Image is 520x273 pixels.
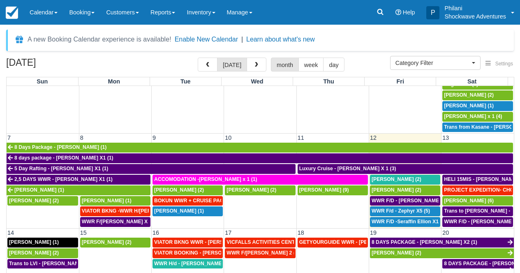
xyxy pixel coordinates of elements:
span: [PERSON_NAME] (9) [299,187,349,193]
span: VIATOR BKNG WWR - [PERSON_NAME] 2 (2) [154,239,262,245]
a: Trans to LVI - [PERSON_NAME] X1 (1) [7,259,78,269]
button: week [298,58,324,72]
button: Category Filter [390,56,481,70]
span: Tue [180,78,191,85]
span: GETYOURGUIDE WWR - [PERSON_NAME] X 9 (9) [299,239,418,245]
span: 12 [369,134,377,141]
a: [PERSON_NAME] x 1 (4) [442,112,513,122]
a: [PERSON_NAME] (2) [370,175,440,185]
span: Luxury Cruise - [PERSON_NAME] X 1 (3) [299,166,396,171]
a: WWR F/d - Zephyr X5 (5) [370,206,440,216]
a: Trans to [PERSON_NAME] - [PERSON_NAME] X 1 (2) [442,206,513,216]
span: Trans to LVI - [PERSON_NAME] X1 (1) [9,261,99,266]
span: 9 [152,134,157,141]
span: Settings [495,61,513,67]
a: WWR F/D - [PERSON_NAME] X 2 (2) [370,196,440,206]
span: | [241,36,243,43]
span: [PERSON_NAME] (2) [226,187,276,193]
a: [PERSON_NAME] (2) [7,196,78,206]
a: [PERSON_NAME] (1) [153,206,223,216]
span: Sun [37,78,48,85]
span: WWR F/D - [PERSON_NAME] X 2 (2) [372,198,458,204]
span: [PERSON_NAME] (1) [154,208,204,214]
div: P [426,6,439,19]
span: 11 [297,134,305,141]
span: 5 Day Rafting - [PERSON_NAME] X1 (1) [14,166,108,171]
span: [PERSON_NAME] (2) [372,250,421,256]
span: Category Filter [395,59,470,67]
span: [PERSON_NAME] (2) [444,92,494,98]
span: [PERSON_NAME] (2) [372,187,421,193]
span: Thu [323,78,334,85]
span: 17 [224,229,232,236]
a: 8 Days Package - [PERSON_NAME] (1) [7,143,513,153]
a: 8 days package - [PERSON_NAME] X1 (1) [7,153,513,163]
a: 5 Day Rafting - [PERSON_NAME] X1 (1) [7,164,296,174]
span: [PERSON_NAME] (2) [9,198,59,204]
a: 8 DAYS PACKAGE - [PERSON_NAME] X2 (1) [370,238,514,248]
a: [PERSON_NAME] (2) [370,248,514,258]
span: 8 days package - [PERSON_NAME] X1 (1) [14,155,113,161]
a: [PERSON_NAME] (1) [7,238,78,248]
span: [PERSON_NAME] (2) [9,250,59,256]
a: [PERSON_NAME] (1) [80,196,150,206]
span: 10 [224,134,232,141]
span: VICFALLS ACTIVITIES CENTER - HELICOPTER -[PERSON_NAME] X 4 (4) [226,239,400,245]
a: VIATOR BOOKING - [PERSON_NAME] X 4 (4) [153,248,223,258]
span: 18 [297,229,305,236]
span: 8 Days Package - [PERSON_NAME] (1) [14,144,106,150]
a: ACCOMODATION -[PERSON_NAME] x 1 (1) [153,175,368,185]
i: Help [395,9,401,15]
span: ACCOMODATION -[PERSON_NAME] x 1 (1) [154,176,257,182]
span: 8 DAYS PACKAGE - [PERSON_NAME] X2 (1) [372,239,477,245]
a: 2,5 DAYS WWR - [PERSON_NAME] X1 (1) [7,175,150,185]
span: WWR F/[PERSON_NAME] X 1 (2) [82,219,159,224]
span: [PERSON_NAME] (2) [372,176,421,182]
a: BOKUN WWR + CRUISE PACKAGE - [PERSON_NAME] South X 2 (2) [153,196,223,206]
button: day [323,58,344,72]
span: 19 [369,229,377,236]
a: [PERSON_NAME] (2) [225,185,295,195]
a: VIATOR BKNG WWR - [PERSON_NAME] 2 (2) [153,238,223,248]
h2: [DATE] [6,58,110,73]
img: checkfront-main-nav-mini-logo.png [6,7,18,19]
a: WWR F/[PERSON_NAME] 2 (2) [225,248,295,258]
a: Luxury Cruise - [PERSON_NAME] X 1 (3) [298,164,513,174]
a: [PERSON_NAME] (1) [442,101,513,111]
div: A new Booking Calendar experience is available! [28,35,171,44]
p: Shockwave Adventures [444,12,506,21]
span: 16 [152,229,160,236]
span: [PERSON_NAME] (1) [82,198,132,204]
span: [PERSON_NAME] (1) [9,239,59,245]
span: BOKUN WWR + CRUISE PACKAGE - [PERSON_NAME] South X 2 (2) [154,198,317,204]
a: [PERSON_NAME] (1) [7,185,150,195]
p: Philani [444,4,506,12]
span: WWR F/[PERSON_NAME] 2 (2) [226,250,299,256]
a: [PERSON_NAME] (6) [442,196,513,206]
span: WWR H/d - [PERSON_NAME] X3 (3) [154,261,238,266]
a: GETYOURGUIDE WWR - [PERSON_NAME] X 9 (9) [298,238,368,248]
span: Sat [467,78,476,85]
span: 20 [441,229,450,236]
span: 2,5 DAYS WWR - [PERSON_NAME] X1 (1) [14,176,113,182]
span: Mon [108,78,120,85]
button: Enable New Calendar [175,35,238,44]
span: [PERSON_NAME] (1) [14,187,64,193]
button: [DATE] [217,58,247,72]
span: [PERSON_NAME] x 1 (4) [444,113,502,119]
span: [PERSON_NAME] (2) [154,187,204,193]
span: [PERSON_NAME] (6) [444,198,494,204]
button: Settings [481,58,518,70]
a: [PERSON_NAME] (2) [442,90,513,100]
span: WWR F/d - Zephyr X5 (5) [372,208,430,214]
button: month [271,58,299,72]
span: VIATOR BKNG -WWR H/[PERSON_NAME] X 2 (2) [82,208,198,214]
span: 7 [7,134,12,141]
span: Wed [251,78,263,85]
a: [PERSON_NAME] (2) [7,248,78,258]
a: WWR H/d - [PERSON_NAME] X3 (3) [153,259,223,269]
a: [PERSON_NAME] (9) [298,185,368,195]
span: Help [403,9,415,16]
a: WWR F/D -Seraffin Ellion X1 (1) [370,217,440,227]
a: [PERSON_NAME] (2) [370,185,440,195]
